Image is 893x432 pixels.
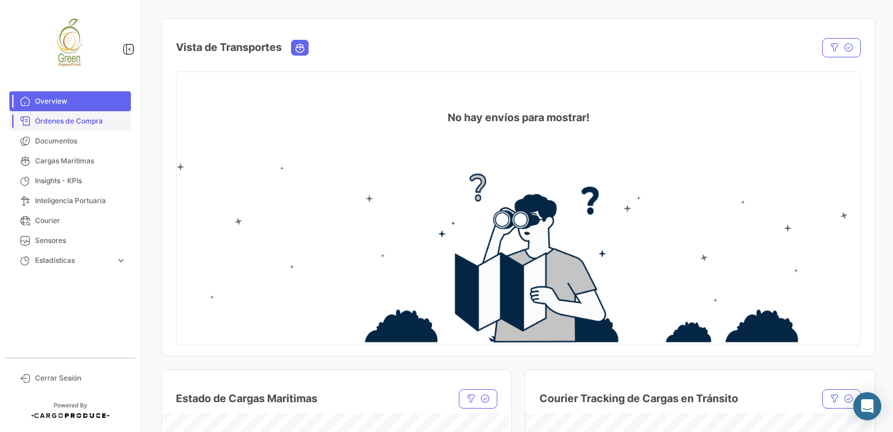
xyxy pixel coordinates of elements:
a: Inteligencia Portuaria [9,191,131,211]
a: Documentos [9,131,131,151]
span: Cargas Marítimas [35,156,126,166]
a: Sensores [9,231,131,251]
span: Cerrar Sesión [35,373,126,383]
a: Cargas Marítimas [9,151,131,171]
h4: Estado de Cargas Maritimas [176,390,317,407]
div: Abrir Intercom Messenger [853,392,881,420]
img: 82d34080-0056-4c5d-9242-5a2d203e083a.jpeg [41,14,99,73]
img: no-info.png [176,163,860,342]
a: Courier [9,211,131,231]
span: Estadísticas [35,255,111,266]
span: Inteligencia Portuaria [35,196,126,206]
h4: Courier Tracking de Cargas en Tránsito [539,390,738,407]
a: Órdenes de Compra [9,111,131,131]
a: Insights - KPIs [9,171,131,191]
span: Overview [35,96,126,107]
button: Ocean [292,40,308,55]
span: Órdenes de Compra [35,116,126,126]
span: Insights - KPIs [35,176,126,186]
span: expand_more [116,255,126,266]
h4: Vista de Transportes [176,39,282,56]
span: Courier [35,215,126,226]
span: Documentos [35,136,126,146]
span: Sensores [35,235,126,246]
a: Overview [9,91,131,111]
h4: No hay envíos para mostrar! [448,109,590,126]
